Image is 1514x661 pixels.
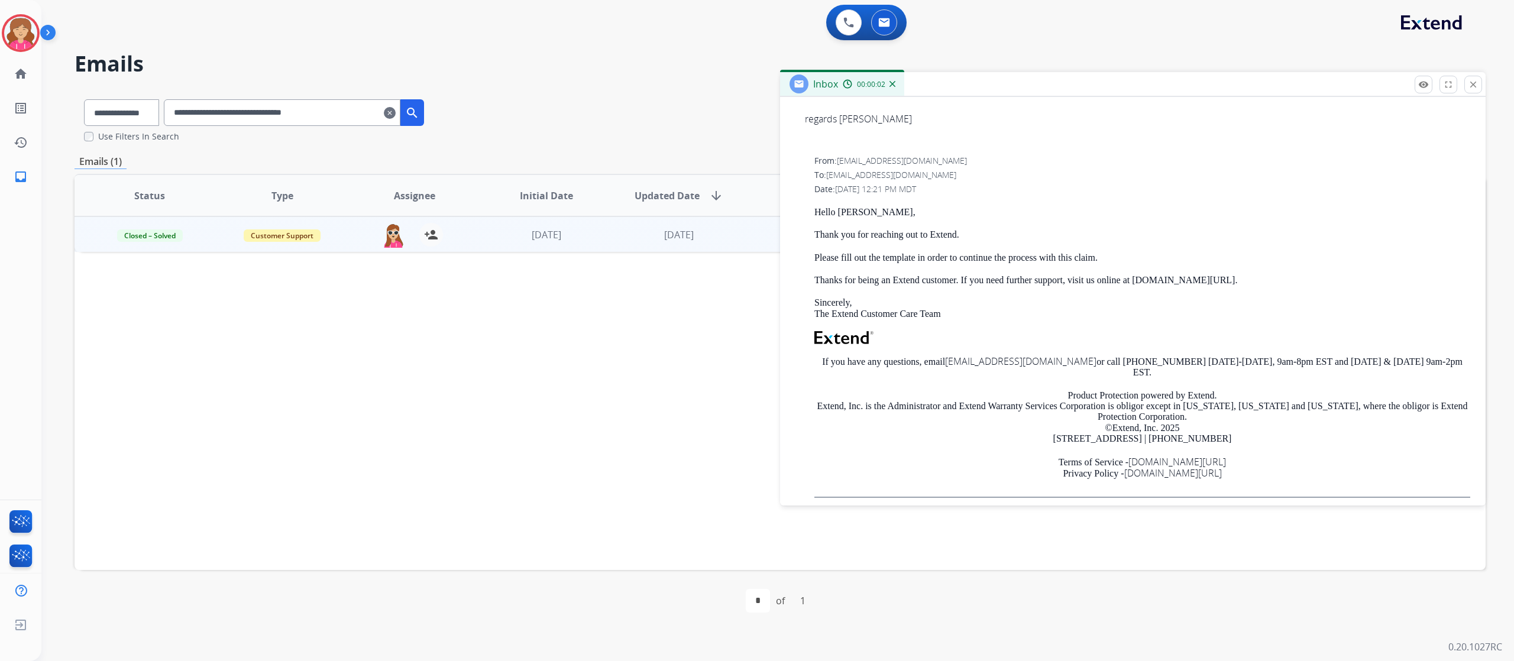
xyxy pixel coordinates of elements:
mat-icon: list_alt [14,101,28,115]
span: 00:00:02 [857,80,885,89]
p: Thank you for reaching out to Extend. [814,229,1470,240]
div: Date: [814,183,1470,195]
p: Please fill out the template in order to continue the process with this claim. [814,252,1470,263]
p: 0.20.1027RC [1448,640,1502,654]
p: Terms of Service - Privacy Policy - [814,456,1470,479]
img: Extend Logo [814,331,874,344]
mat-icon: history [14,135,28,150]
h2: Emails [75,52,1486,76]
span: Initial Date [520,189,573,203]
mat-icon: person_add [424,228,438,242]
mat-icon: close [1468,79,1479,90]
mat-icon: clear [384,106,396,120]
mat-icon: search [405,106,419,120]
p: Product Protection powered by Extend. Extend, Inc. is the Administrator and Extend Warranty Servi... [814,390,1470,445]
mat-icon: arrow_downward [709,189,723,203]
span: Customer Support [244,229,321,242]
span: [EMAIL_ADDRESS][DOMAIN_NAME] [826,169,956,180]
mat-icon: home [14,67,28,81]
span: Status [134,189,165,203]
a: [EMAIL_ADDRESS][DOMAIN_NAME] [945,355,1096,368]
label: Use Filters In Search [98,131,179,142]
span: Inbox [813,77,838,90]
div: From: [814,155,1470,167]
p: Thanks for being an Extend customer. If you need further support, visit us online at [DOMAIN_NAME... [814,275,1470,286]
mat-icon: fullscreen [1443,79,1454,90]
a: [DOMAIN_NAME][URL] [1124,466,1222,479]
a: [DOMAIN_NAME][URL] [1128,455,1226,468]
mat-icon: inbox [14,170,28,184]
span: Closed – Solved [117,229,183,242]
p: Emails (1) [75,154,127,169]
span: [EMAIL_ADDRESS][DOMAIN_NAME] [837,155,967,166]
span: [DATE] [664,228,694,241]
img: avatar [4,17,37,50]
span: Assignee [394,189,435,203]
p: Hello [PERSON_NAME], [814,207,1470,218]
p: If you have any questions, email or call [PHONE_NUMBER] [DATE]-[DATE], 9am-8pm EST and [DATE] & [... [814,356,1470,378]
img: agent-avatar [381,223,405,248]
span: [DATE] 12:21 PM MDT [835,183,916,195]
div: of [776,594,785,608]
div: To: [814,169,1470,181]
span: Updated Date [635,189,700,203]
span: Type [271,189,293,203]
span: [DATE] [532,228,561,241]
p: Sincerely, The Extend Customer Care Team [814,297,1470,319]
div: 1 [791,589,815,613]
div: regards [PERSON_NAME] [805,112,1470,126]
mat-icon: remove_red_eye [1418,79,1429,90]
